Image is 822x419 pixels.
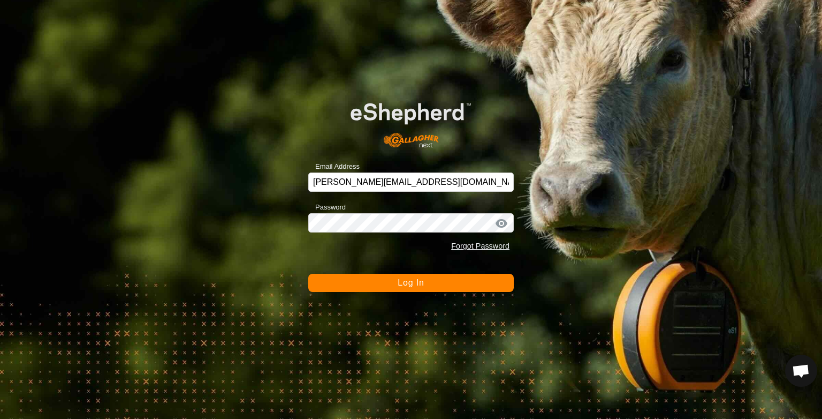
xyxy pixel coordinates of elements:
img: E-shepherd Logo [329,86,493,156]
input: Email Address [308,173,514,192]
a: Forgot Password [451,242,509,250]
button: Log In [308,274,514,292]
div: Open chat [785,355,817,387]
label: Password [308,202,346,213]
span: Log In [398,278,424,287]
label: Email Address [308,161,360,172]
